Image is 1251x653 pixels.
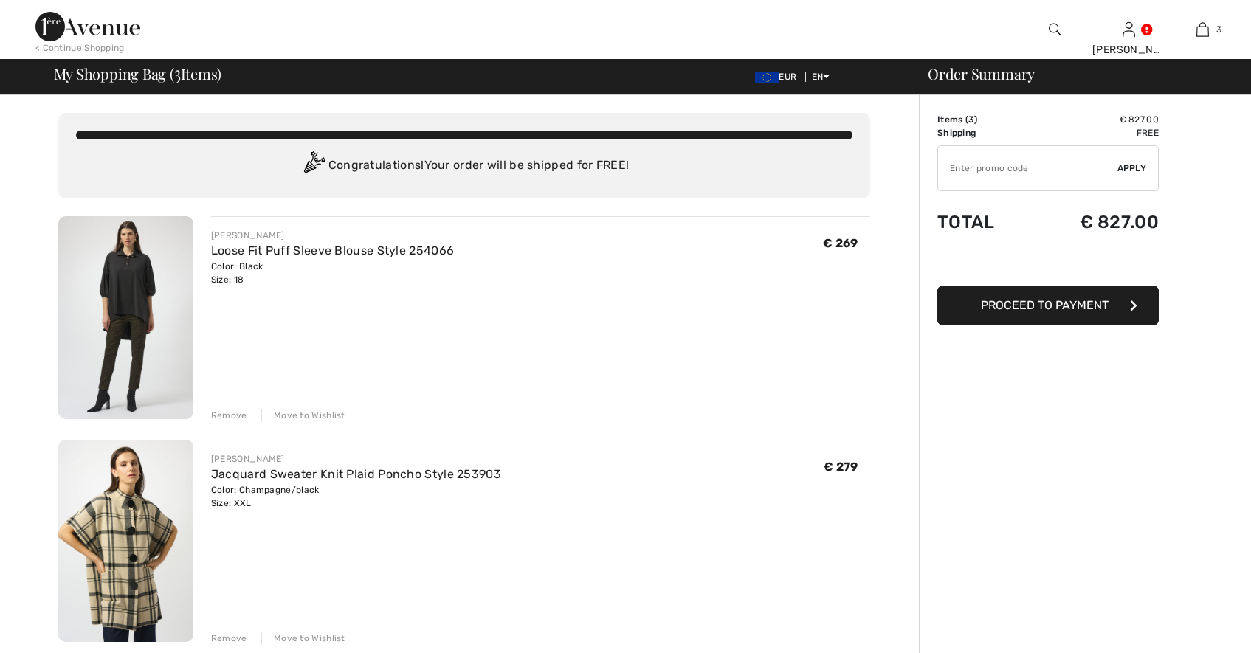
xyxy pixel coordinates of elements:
div: Order Summary [910,66,1242,81]
div: [PERSON_NAME] [1092,42,1165,58]
div: [PERSON_NAME] [211,229,454,242]
div: Color: Black Size: 18 [211,260,454,286]
span: € 269 [823,236,858,250]
div: < Continue Shopping [35,41,125,55]
button: Proceed to Payment [937,286,1159,325]
span: EN [812,72,830,82]
img: Euro [755,72,779,83]
div: Congratulations! Your order will be shipped for FREE! [76,151,852,181]
div: Remove [211,632,247,645]
a: Jacquard Sweater Knit Plaid Poncho Style 253903 [211,467,501,481]
td: € 827.00 [1030,197,1159,247]
div: Remove [211,409,247,422]
td: Total [937,197,1030,247]
a: Loose Fit Puff Sleeve Blouse Style 254066 [211,243,454,258]
iframe: PayPal [937,247,1159,280]
img: Congratulation2.svg [299,151,328,181]
span: € 279 [824,460,858,474]
span: Proceed to Payment [981,298,1109,312]
img: search the website [1049,21,1061,38]
img: 1ère Avenue [35,12,140,41]
input: Promo code [938,146,1117,190]
img: My Bag [1196,21,1209,38]
td: Free [1030,126,1159,139]
a: 3 [1166,21,1238,38]
img: Jacquard Sweater Knit Plaid Poncho Style 253903 [58,440,193,643]
div: [PERSON_NAME] [211,452,501,466]
span: My Shopping Bag ( Items) [54,66,222,81]
span: 3 [174,63,181,82]
img: My Info [1123,21,1135,38]
div: Move to Wishlist [261,409,345,422]
div: Move to Wishlist [261,632,345,645]
span: 3 [968,114,974,125]
img: Loose Fit Puff Sleeve Blouse Style 254066 [58,216,193,419]
td: Items ( ) [937,113,1030,126]
span: 3 [1216,23,1221,36]
div: Color: Champagne/black Size: XXL [211,483,501,510]
a: Sign In [1123,22,1135,36]
span: EUR [755,72,802,82]
td: € 827.00 [1030,113,1159,126]
td: Shipping [937,126,1030,139]
span: Apply [1117,162,1147,175]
